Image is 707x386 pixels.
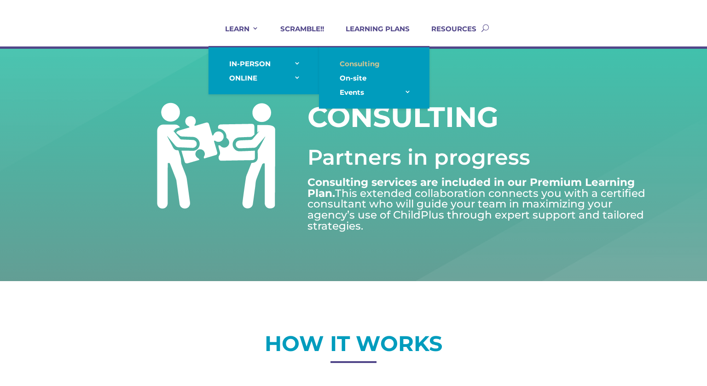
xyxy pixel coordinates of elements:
[334,24,410,46] a: LEARNING PLANS
[307,137,648,177] p: Partners in progress
[307,176,635,200] strong: Consulting services are included in our Premium Learning Plan.
[420,24,476,46] a: RESOURCES
[59,330,648,362] h2: HOW IT WORKS
[214,24,259,46] a: LEARN
[328,57,420,71] a: Consulting
[307,99,551,140] h1: CONSULTING
[328,85,420,99] a: Events
[218,71,310,85] a: ONLINE
[307,187,645,232] span: This extended collaboration connects you with a certified consultant who will guide your team in ...
[218,57,310,71] a: IN-PERSON
[269,24,324,46] a: SCRAMBLE!!
[328,71,420,85] a: On-site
